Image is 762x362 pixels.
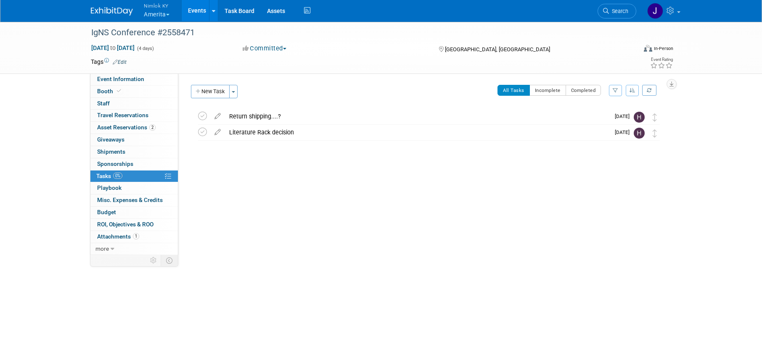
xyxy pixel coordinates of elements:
[653,113,657,121] i: Move task
[97,112,148,118] span: Travel Reservations
[97,197,163,203] span: Misc. Expenses & Credits
[90,146,178,158] a: Shipments
[90,231,178,243] a: Attachments1
[144,1,169,10] span: Nimlok KY
[566,85,601,96] button: Completed
[88,25,624,40] div: IgNS Conference #2558471
[90,122,178,134] a: Asset Reservations2
[240,44,290,53] button: Committed
[149,124,156,131] span: 2
[90,73,178,85] a: Event Information
[91,7,133,16] img: ExhibitDay
[97,100,110,107] span: Staff
[650,58,673,62] div: Event Rating
[97,148,125,155] span: Shipments
[97,76,144,82] span: Event Information
[529,85,566,96] button: Incomplete
[97,88,123,94] span: Booth
[587,44,673,56] div: Event Format
[225,109,610,123] div: Return shipping....?
[161,255,178,266] td: Toggle Event Tabs
[146,255,161,266] td: Personalize Event Tab Strip
[90,171,178,182] a: Tasks0%
[90,86,178,97] a: Booth
[113,173,122,179] span: 0%
[97,233,139,240] span: Attachments
[90,98,178,110] a: Staff
[191,85,230,98] button: New Task
[109,45,117,51] span: to
[634,128,645,139] img: Hannah Durbin
[654,45,673,52] div: In-Person
[136,46,154,51] span: (4 days)
[90,158,178,170] a: Sponsorships
[647,3,663,19] img: Jamie Dunn
[90,194,178,206] a: Misc. Expenses & Credits
[90,134,178,146] a: Giveaways
[210,129,225,136] a: edit
[210,113,225,120] a: edit
[95,245,109,252] span: more
[91,44,135,52] span: [DATE] [DATE]
[653,129,657,137] i: Move task
[97,221,153,228] span: ROI, Objectives & ROO
[91,58,127,66] td: Tags
[634,112,645,123] img: Hannah Durbin
[642,85,656,96] a: Refresh
[97,160,133,167] span: Sponsorships
[97,124,156,131] span: Asset Reservations
[615,129,634,135] span: [DATE]
[445,46,550,52] span: [GEOGRAPHIC_DATA], [GEOGRAPHIC_DATA]
[598,4,636,18] a: Search
[609,8,628,14] span: Search
[497,85,530,96] button: All Tasks
[96,173,122,179] span: Tasks
[97,184,122,191] span: Playbook
[97,209,116,215] span: Budget
[615,113,634,119] span: [DATE]
[117,89,121,93] i: Booth reservation complete
[90,182,178,194] a: Playbook
[225,125,610,139] div: Literature Rack decision
[644,45,652,52] img: Format-Inperson.png
[90,219,178,231] a: ROI, Objectives & ROO
[90,243,178,255] a: more
[113,59,127,65] a: Edit
[97,136,124,143] span: Giveaways
[90,110,178,121] a: Travel Reservations
[133,233,139,239] span: 1
[90,207,178,218] a: Budget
